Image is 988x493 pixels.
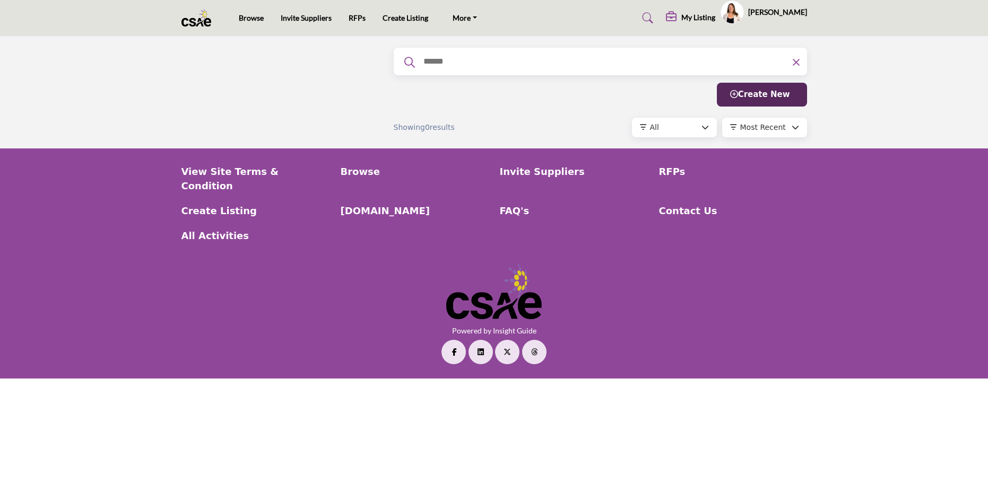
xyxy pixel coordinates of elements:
[445,11,484,25] a: More
[239,13,264,22] a: Browse
[730,90,790,99] span: Create New
[495,340,519,364] a: Twitter Link
[666,12,715,24] div: My Listing
[383,13,428,22] a: Create Listing
[341,164,489,179] a: Browse
[349,13,366,22] a: RFPs
[341,204,489,218] a: [DOMAIN_NAME]
[721,1,744,24] button: Show hide supplier dropdown
[659,204,807,218] a: Contact Us
[469,340,493,364] a: LinkedIn Link
[441,340,466,364] a: Facebook Link
[281,13,332,22] a: Invite Suppliers
[650,123,659,131] span: All
[425,123,430,131] span: 0
[500,164,648,179] a: Invite Suppliers
[740,123,786,131] span: Most Recent
[522,340,547,364] a: Threads Link
[181,204,330,218] a: Create Listing
[181,164,330,193] a: View Site Terms & Condition
[632,10,660,27] a: Search
[181,228,330,243] a: All Activities
[446,264,542,320] img: No Site Logo
[659,164,807,179] a: RFPs
[681,13,715,22] h5: My Listing
[394,122,518,133] div: Showing results
[452,326,536,335] a: Powered by Insight Guide
[717,83,807,107] button: Create New
[181,9,217,27] img: site Logo
[500,204,648,218] a: FAQ's
[748,7,807,17] h5: [PERSON_NAME]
